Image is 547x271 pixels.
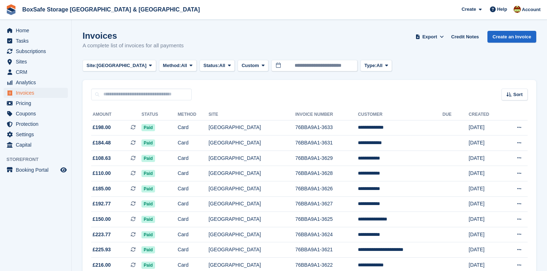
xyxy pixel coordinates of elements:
[178,227,209,242] td: Card
[295,196,358,212] td: 76BBA9A1-3627
[16,67,59,77] span: CRM
[295,212,358,227] td: 76BBA9A1-3625
[295,120,358,135] td: 76BBA9A1-3633
[16,77,59,87] span: Analytics
[159,60,197,72] button: Method: All
[4,109,68,119] a: menu
[16,129,59,139] span: Settings
[514,6,521,13] img: Kim
[497,6,507,13] span: Help
[209,120,295,135] td: [GEOGRAPHIC_DATA]
[4,67,68,77] a: menu
[377,62,383,69] span: All
[93,231,111,238] span: £223.77
[469,120,503,135] td: [DATE]
[469,109,503,120] th: Created
[209,166,295,181] td: [GEOGRAPHIC_DATA]
[178,151,209,166] td: Card
[6,156,71,163] span: Storefront
[4,46,68,56] a: menu
[238,60,268,72] button: Custom
[93,139,111,147] span: £184.48
[469,242,503,258] td: [DATE]
[16,57,59,67] span: Sites
[469,196,503,212] td: [DATE]
[462,6,476,13] span: Create
[4,129,68,139] a: menu
[141,216,155,223] span: Paid
[448,31,482,43] a: Credit Notes
[141,185,155,192] span: Paid
[93,170,111,177] span: £110.00
[209,109,295,120] th: Site
[178,120,209,135] td: Card
[141,200,155,208] span: Paid
[4,25,68,35] a: menu
[16,46,59,56] span: Subscriptions
[163,62,181,69] span: Method:
[358,109,442,120] th: Customer
[4,36,68,46] a: menu
[178,212,209,227] td: Card
[93,154,111,162] span: £108.63
[209,242,295,258] td: [GEOGRAPHIC_DATA]
[97,62,146,69] span: [GEOGRAPHIC_DATA]
[4,119,68,129] a: menu
[178,135,209,151] td: Card
[360,60,392,72] button: Type: All
[4,140,68,150] a: menu
[141,139,155,147] span: Paid
[59,166,68,174] a: Preview store
[141,109,178,120] th: Status
[209,135,295,151] td: [GEOGRAPHIC_DATA]
[16,165,59,175] span: Booking Portal
[4,165,68,175] a: menu
[141,155,155,162] span: Paid
[209,181,295,197] td: [GEOGRAPHIC_DATA]
[16,98,59,108] span: Pricing
[242,62,259,69] span: Custom
[83,60,156,72] button: Site: [GEOGRAPHIC_DATA]
[141,246,155,253] span: Paid
[469,166,503,181] td: [DATE]
[209,227,295,242] td: [GEOGRAPHIC_DATA]
[141,262,155,269] span: Paid
[16,88,59,98] span: Invoices
[295,242,358,258] td: 76BBA9A1-3621
[522,6,541,13] span: Account
[19,4,203,15] a: BoxSafe Storage [GEOGRAPHIC_DATA] & [GEOGRAPHIC_DATA]
[178,181,209,197] td: Card
[295,181,358,197] td: 76BBA9A1-3626
[83,42,184,50] p: A complete list of invoices for all payments
[178,242,209,258] td: Card
[513,91,523,98] span: Sort
[181,62,187,69] span: All
[295,135,358,151] td: 76BBA9A1-3631
[469,135,503,151] td: [DATE]
[16,36,59,46] span: Tasks
[364,62,377,69] span: Type:
[16,119,59,129] span: Protection
[178,196,209,212] td: Card
[443,109,469,120] th: Due
[469,181,503,197] td: [DATE]
[469,227,503,242] td: [DATE]
[204,62,219,69] span: Status:
[209,151,295,166] td: [GEOGRAPHIC_DATA]
[93,246,111,253] span: £225.93
[91,109,141,120] th: Amount
[16,140,59,150] span: Capital
[178,166,209,181] td: Card
[422,33,437,41] span: Export
[219,62,225,69] span: All
[469,212,503,227] td: [DATE]
[209,196,295,212] td: [GEOGRAPHIC_DATA]
[209,212,295,227] td: [GEOGRAPHIC_DATA]
[4,77,68,87] a: menu
[87,62,97,69] span: Site:
[4,57,68,67] a: menu
[141,170,155,177] span: Paid
[93,215,111,223] span: £150.00
[469,151,503,166] td: [DATE]
[178,109,209,120] th: Method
